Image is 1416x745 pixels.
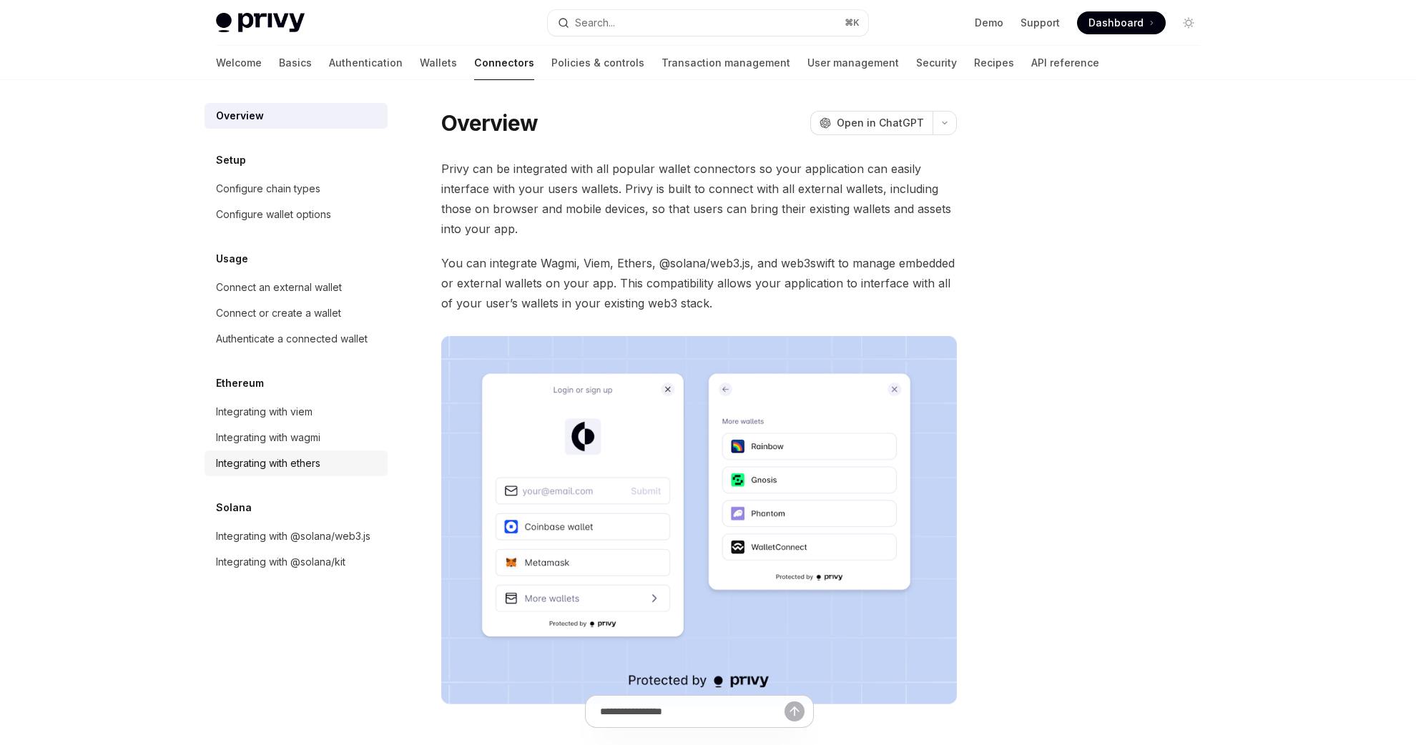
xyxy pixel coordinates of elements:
[216,455,320,472] div: Integrating with ethers
[1021,16,1060,30] a: Support
[845,17,860,29] span: ⌘ K
[216,180,320,197] div: Configure chain types
[662,46,790,80] a: Transaction management
[205,202,388,227] a: Configure wallet options
[279,46,312,80] a: Basics
[216,13,305,33] img: light logo
[205,275,388,300] a: Connect an external wallet
[837,116,924,130] span: Open in ChatGPT
[441,159,957,239] span: Privy can be integrated with all popular wallet connectors so your application can easily interfa...
[916,46,957,80] a: Security
[216,499,252,516] h5: Solana
[420,46,457,80] a: Wallets
[575,14,615,31] div: Search...
[1031,46,1099,80] a: API reference
[329,46,403,80] a: Authentication
[216,528,370,545] div: Integrating with @solana/web3.js
[1088,16,1144,30] span: Dashboard
[205,399,388,425] a: Integrating with viem
[474,46,534,80] a: Connectors
[216,46,262,80] a: Welcome
[216,152,246,169] h5: Setup
[205,176,388,202] a: Configure chain types
[551,46,644,80] a: Policies & controls
[205,326,388,352] a: Authenticate a connected wallet
[975,16,1003,30] a: Demo
[216,279,342,296] div: Connect an external wallet
[205,425,388,450] a: Integrating with wagmi
[1177,11,1200,34] button: Toggle dark mode
[441,110,538,136] h1: Overview
[974,46,1014,80] a: Recipes
[807,46,899,80] a: User management
[216,107,264,124] div: Overview
[216,206,331,223] div: Configure wallet options
[205,549,388,575] a: Integrating with @solana/kit
[1077,11,1166,34] a: Dashboard
[441,336,957,704] img: Connectors3
[216,330,368,347] div: Authenticate a connected wallet
[205,103,388,129] a: Overview
[216,403,313,420] div: Integrating with viem
[205,523,388,549] a: Integrating with @solana/web3.js
[205,300,388,326] a: Connect or create a wallet
[205,450,388,476] a: Integrating with ethers
[785,701,805,721] button: Send message
[216,250,248,267] h5: Usage
[216,375,264,392] h5: Ethereum
[441,253,957,313] span: You can integrate Wagmi, Viem, Ethers, @solana/web3.js, and web3swift to manage embedded or exter...
[216,305,341,322] div: Connect or create a wallet
[548,10,868,36] button: Search...⌘K
[216,429,320,446] div: Integrating with wagmi
[216,553,345,571] div: Integrating with @solana/kit
[810,111,933,135] button: Open in ChatGPT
